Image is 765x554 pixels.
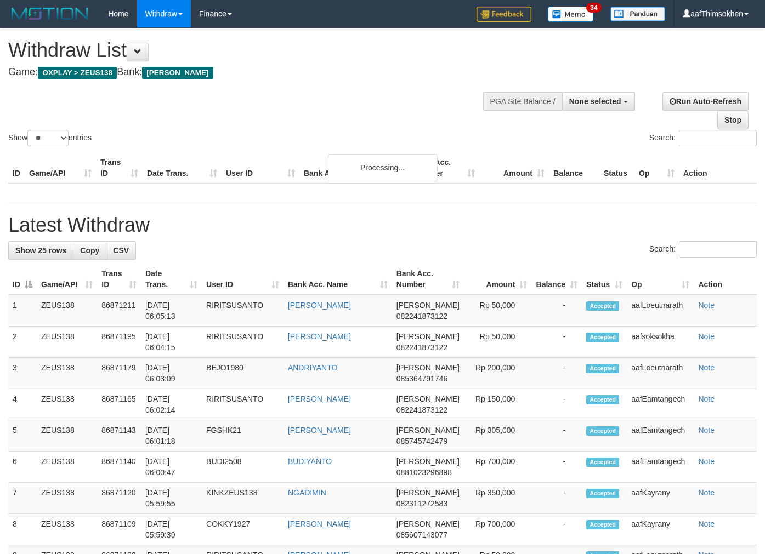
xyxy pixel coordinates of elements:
[288,426,351,435] a: [PERSON_NAME]
[96,152,143,184] th: Trans ID
[586,333,619,342] span: Accepted
[627,327,694,358] td: aafsoksokha
[582,264,627,295] th: Status: activate to sort column ascending
[37,358,97,389] td: ZEUS138
[8,327,37,358] td: 2
[586,426,619,436] span: Accepted
[662,92,749,111] a: Run Auto-Refresh
[464,452,532,483] td: Rp 700,000
[396,530,447,539] span: Copy 085607143077 to clipboard
[143,152,222,184] th: Date Trans.
[141,295,202,327] td: [DATE] 06:05:13
[464,295,532,327] td: Rp 50,000
[679,130,757,146] input: Search:
[531,358,582,389] td: -
[549,152,599,184] th: Balance
[288,363,338,372] a: ANDRIYANTO
[396,457,460,466] span: [PERSON_NAME]
[627,389,694,420] td: aafEamtangech
[141,327,202,358] td: [DATE] 06:04:15
[8,514,37,545] td: 8
[586,395,619,404] span: Accepted
[299,152,410,184] th: Bank Acc. Name
[202,420,284,452] td: FGSHK21
[202,358,284,389] td: BEJO1980
[531,483,582,514] td: -
[396,499,447,508] span: Copy 082311272583 to clipboard
[396,468,452,477] span: Copy 0881023296898 to clipboard
[15,246,66,255] span: Show 25 rows
[396,488,460,497] span: [PERSON_NAME]
[97,452,141,483] td: 86871140
[37,264,97,295] th: Game/API: activate to sort column ascending
[288,457,332,466] a: BUDIYANTO
[396,363,460,372] span: [PERSON_NAME]
[8,152,25,184] th: ID
[8,420,37,452] td: 5
[599,152,634,184] th: Status
[627,420,694,452] td: aafEamtangech
[483,92,562,111] div: PGA Site Balance /
[698,332,715,341] a: Note
[477,7,531,22] img: Feedback.jpg
[464,420,532,452] td: Rp 305,000
[627,295,694,327] td: aafLoeutnarath
[531,452,582,483] td: -
[97,295,141,327] td: 86871211
[25,152,96,184] th: Game/API
[698,488,715,497] a: Note
[410,152,479,184] th: Bank Acc. Number
[610,7,665,21] img: panduan.png
[392,264,464,295] th: Bank Acc. Number: activate to sort column ascending
[396,405,447,414] span: Copy 082241873122 to clipboard
[141,483,202,514] td: [DATE] 05:59:55
[141,358,202,389] td: [DATE] 06:03:09
[634,152,679,184] th: Op
[464,483,532,514] td: Rp 350,000
[586,301,619,311] span: Accepted
[202,327,284,358] td: RIRITSUSANTO
[202,389,284,420] td: RIRITSUSANTO
[202,514,284,545] td: COKKY1927
[531,389,582,420] td: -
[97,264,141,295] th: Trans ID: activate to sort column ascending
[8,389,37,420] td: 4
[586,489,619,498] span: Accepted
[38,67,117,79] span: OXPLAY > ZEUS138
[698,301,715,310] a: Note
[548,7,594,22] img: Button%20Memo.svg
[288,301,351,310] a: [PERSON_NAME]
[396,426,460,435] span: [PERSON_NAME]
[202,452,284,483] td: BUDI2508
[531,264,582,295] th: Balance: activate to sort column ascending
[586,520,619,529] span: Accepted
[80,246,99,255] span: Copy
[328,154,438,181] div: Processing...
[649,130,757,146] label: Search:
[37,452,97,483] td: ZEUS138
[8,214,757,236] h1: Latest Withdraw
[141,264,202,295] th: Date Trans.: activate to sort column ascending
[141,420,202,452] td: [DATE] 06:01:18
[8,264,37,295] th: ID: activate to sort column descending
[396,519,460,528] span: [PERSON_NAME]
[464,327,532,358] td: Rp 50,000
[141,514,202,545] td: [DATE] 05:59:39
[679,241,757,258] input: Search:
[698,426,715,435] a: Note
[97,514,141,545] td: 86871109
[586,3,601,13] span: 34
[288,332,351,341] a: [PERSON_NAME]
[8,358,37,389] td: 3
[586,458,619,467] span: Accepted
[202,264,284,295] th: User ID: activate to sort column ascending
[8,130,92,146] label: Show entries
[37,327,97,358] td: ZEUS138
[479,152,549,184] th: Amount
[8,39,499,61] h1: Withdraw List
[694,264,757,295] th: Action
[464,389,532,420] td: Rp 150,000
[113,246,129,255] span: CSV
[396,312,447,321] span: Copy 082241873122 to clipboard
[37,483,97,514] td: ZEUS138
